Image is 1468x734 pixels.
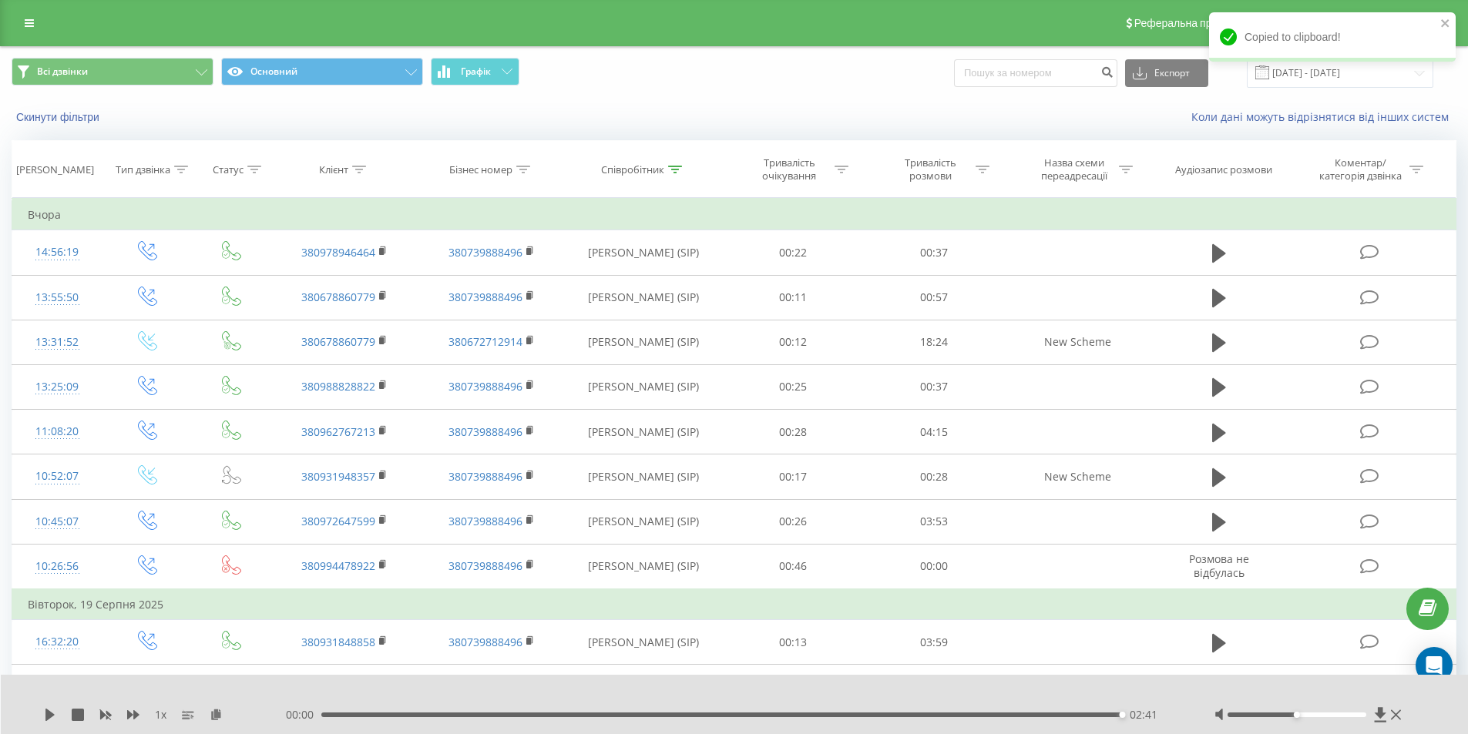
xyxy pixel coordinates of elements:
[431,58,519,85] button: Графік
[221,58,423,85] button: Основний
[864,544,1005,589] td: 00:00
[1125,59,1208,87] button: Експорт
[12,110,107,124] button: Скинути фільтри
[565,275,723,320] td: [PERSON_NAME] (SIP)
[301,469,375,484] a: 380931948357
[28,283,87,313] div: 13:55:50
[1134,17,1248,29] span: Реферальна програма
[1130,707,1157,722] span: 02:41
[301,290,375,304] a: 380678860779
[12,199,1456,230] td: Вчора
[565,230,723,275] td: [PERSON_NAME] (SIP)
[1004,454,1151,499] td: New Scheme
[28,417,87,447] div: 11:08:20
[723,544,864,589] td: 00:46
[1209,12,1456,62] div: Copied to clipboard!
[565,620,723,665] td: [PERSON_NAME] (SIP)
[301,379,375,394] a: 380988828822
[448,245,522,260] a: 380739888496
[723,275,864,320] td: 00:11
[116,163,170,176] div: Тип дзвінка
[723,320,864,364] td: 00:12
[28,461,87,491] div: 10:52:07
[565,665,723,709] td: [PERSON_NAME] (SIP)
[1119,712,1125,718] div: Accessibility label
[301,635,375,649] a: 380931848858
[864,665,1005,709] td: 05:15
[723,665,864,709] td: 00:19
[565,454,723,499] td: [PERSON_NAME] (SIP)
[12,589,1456,620] td: Вівторок, 19 Серпня 2025
[864,230,1005,275] td: 00:37
[16,163,94,176] div: [PERSON_NAME]
[565,544,723,589] td: [PERSON_NAME] (SIP)
[864,320,1005,364] td: 18:24
[565,320,723,364] td: [PERSON_NAME] (SIP)
[1033,156,1115,183] div: Назва схеми переадресації
[1294,712,1300,718] div: Accessibility label
[723,410,864,454] td: 00:28
[1004,320,1151,364] td: New Scheme
[864,275,1005,320] td: 00:57
[864,364,1005,409] td: 00:37
[301,558,375,573] a: 380994478922
[723,364,864,409] td: 00:25
[1191,109,1456,124] a: Коли дані можуть відрізнятися вiд інших систем
[565,499,723,544] td: [PERSON_NAME] (SIP)
[565,410,723,454] td: [PERSON_NAME] (SIP)
[28,237,87,267] div: 14:56:19
[1416,647,1453,684] div: Open Intercom Messenger
[748,156,831,183] div: Тривалість очікування
[449,163,512,176] div: Бізнес номер
[12,58,213,85] button: Всі дзвінки
[1189,551,1249,580] span: Розмова не відбулась
[448,424,522,439] a: 380739888496
[1440,17,1451,32] button: close
[864,620,1005,665] td: 03:59
[28,507,87,537] div: 10:45:07
[601,163,664,176] div: Співробітник
[301,334,375,349] a: 380678860779
[1022,672,1134,701] span: Ringostat responsible ma...
[37,65,88,78] span: Всі дзвінки
[28,672,87,702] div: 16:22:51
[155,707,166,722] span: 1 x
[448,290,522,304] a: 380739888496
[319,163,348,176] div: Клієнт
[723,620,864,665] td: 00:13
[461,66,491,77] span: Графік
[1315,156,1406,183] div: Коментар/категорія дзвінка
[448,379,522,394] a: 380739888496
[565,364,723,409] td: [PERSON_NAME] (SIP)
[448,635,522,649] a: 380739888496
[286,707,321,722] span: 00:00
[723,230,864,275] td: 00:22
[28,327,87,357] div: 13:31:52
[864,499,1005,544] td: 03:53
[28,372,87,402] div: 13:25:09
[864,410,1005,454] td: 04:15
[448,469,522,484] a: 380739888496
[1175,163,1272,176] div: Аудіозапис розмови
[889,156,972,183] div: Тривалість розмови
[864,454,1005,499] td: 00:28
[448,558,522,573] a: 380739888496
[28,627,87,657] div: 16:32:20
[28,551,87,582] div: 10:26:56
[448,334,522,349] a: 380672712914
[448,514,522,528] a: 380739888496
[213,163,244,176] div: Статус
[723,454,864,499] td: 00:17
[723,499,864,544] td: 00:26
[954,59,1117,87] input: Пошук за номером
[301,514,375,528] a: 380972647599
[301,424,375,439] a: 380962767213
[301,245,375,260] a: 380978946464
